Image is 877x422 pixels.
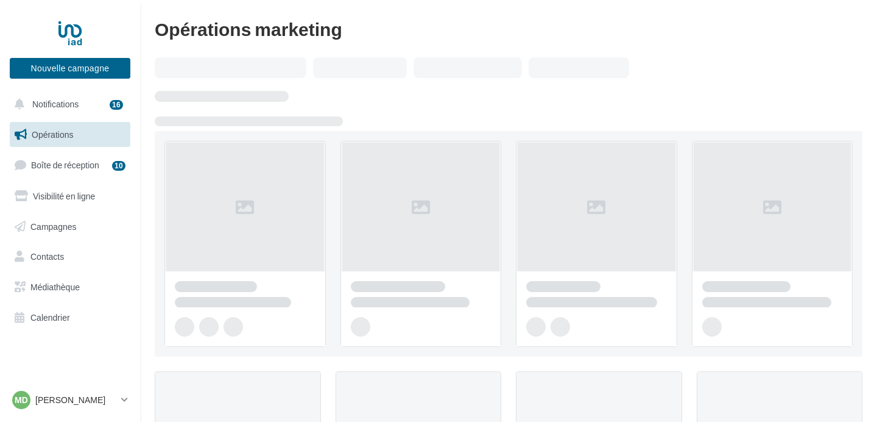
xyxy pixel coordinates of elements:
span: Calendrier [30,312,70,323]
a: Visibilité en ligne [7,184,133,209]
button: Notifications 16 [7,91,128,117]
a: Contacts [7,244,133,270]
span: Opérations [32,129,73,140]
div: 10 [112,161,125,171]
a: Campagnes [7,214,133,240]
div: 16 [110,100,123,110]
a: Médiathèque [7,274,133,300]
span: Boîte de réception [31,160,99,170]
a: Opérations [7,122,133,148]
a: Calendrier [7,305,133,331]
div: Opérations marketing [155,20,862,38]
span: Campagnes [30,221,77,231]
span: Contacts [30,251,64,262]
a: MD [PERSON_NAME] [10,388,130,412]
span: Notifications [32,99,79,109]
span: Médiathèque [30,282,80,292]
span: Visibilité en ligne [33,191,95,201]
button: Nouvelle campagne [10,58,130,79]
span: MD [15,394,28,406]
a: Boîte de réception10 [7,152,133,178]
p: [PERSON_NAME] [35,394,116,406]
